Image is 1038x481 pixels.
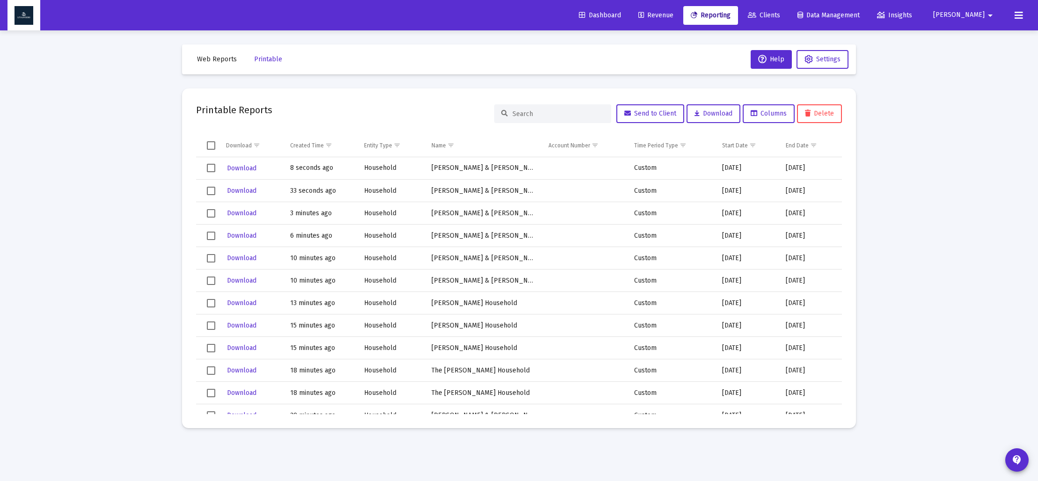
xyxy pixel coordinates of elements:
[226,251,257,265] button: Download
[196,102,272,117] h2: Printable Reports
[779,134,842,157] td: Column End Date
[425,247,542,270] td: [PERSON_NAME] & [PERSON_NAME] Household
[751,50,792,69] button: Help
[207,321,215,330] div: Select row
[933,11,985,19] span: [PERSON_NAME]
[628,157,716,180] td: Custom
[786,142,809,149] div: End Date
[628,382,716,404] td: Custom
[579,11,621,19] span: Dashboard
[716,359,780,382] td: [DATE]
[779,180,842,202] td: [DATE]
[227,254,256,262] span: Download
[740,6,788,25] a: Clients
[743,104,795,123] button: Columns
[425,404,542,427] td: [PERSON_NAME] & [PERSON_NAME] Household
[1011,454,1023,466] mat-icon: contact_support
[694,109,732,117] span: Download
[716,314,780,337] td: [DATE]
[425,225,542,247] td: [PERSON_NAME] & [PERSON_NAME] Household
[634,142,678,149] div: Time Period Type
[358,225,425,247] td: Household
[226,386,257,400] button: Download
[751,109,787,117] span: Columns
[628,270,716,292] td: Custom
[779,247,842,270] td: [DATE]
[226,319,257,332] button: Download
[779,337,842,359] td: [DATE]
[542,134,628,157] td: Column Account Number
[628,404,716,427] td: Custom
[197,55,237,63] span: Web Reports
[226,184,257,197] button: Download
[687,104,740,123] button: Download
[284,134,358,157] td: Column Created Time
[190,50,244,69] button: Web Reports
[207,389,215,397] div: Select row
[358,202,425,225] td: Household
[284,247,358,270] td: 10 minutes ago
[227,411,256,419] span: Download
[227,366,256,374] span: Download
[447,142,454,149] span: Show filter options for column 'Name'
[219,134,284,157] td: Column Download
[394,142,401,149] span: Show filter options for column 'Entity Type'
[722,142,748,149] div: Start Date
[797,104,842,123] button: Delete
[631,6,681,25] a: Revenue
[284,202,358,225] td: 3 minutes ago
[810,142,817,149] span: Show filter options for column 'End Date'
[716,337,780,359] td: [DATE]
[624,109,676,117] span: Send to Client
[779,404,842,427] td: [DATE]
[284,404,358,427] td: 29 minutes ago
[207,209,215,218] div: Select row
[512,110,604,118] input: Search
[284,337,358,359] td: 15 minutes ago
[779,202,842,225] td: [DATE]
[207,411,215,420] div: Select row
[779,157,842,180] td: [DATE]
[628,180,716,202] td: Custom
[571,6,629,25] a: Dashboard
[364,142,392,149] div: Entity Type
[628,314,716,337] td: Custom
[284,292,358,314] td: 13 minutes ago
[290,142,324,149] div: Created Time
[548,142,590,149] div: Account Number
[358,359,425,382] td: Household
[616,104,684,123] button: Send to Client
[779,359,842,382] td: [DATE]
[716,270,780,292] td: [DATE]
[284,270,358,292] td: 10 minutes ago
[716,292,780,314] td: [DATE]
[425,180,542,202] td: [PERSON_NAME] & [PERSON_NAME] Household
[628,292,716,314] td: Custom
[425,134,542,157] td: Column Name
[716,157,780,180] td: [DATE]
[779,225,842,247] td: [DATE]
[748,11,780,19] span: Clients
[207,254,215,262] div: Select row
[425,314,542,337] td: [PERSON_NAME] Household
[716,134,780,157] td: Column Start Date
[628,337,716,359] td: Custom
[628,359,716,382] td: Custom
[196,134,842,414] div: Data grid
[779,382,842,404] td: [DATE]
[749,142,756,149] span: Show filter options for column 'Start Date'
[15,6,33,25] img: Dashboard
[358,157,425,180] td: Household
[358,134,425,157] td: Column Entity Type
[716,382,780,404] td: [DATE]
[226,142,252,149] div: Download
[207,164,215,172] div: Select row
[284,157,358,180] td: 8 seconds ago
[284,359,358,382] td: 18 minutes ago
[207,366,215,375] div: Select row
[425,382,542,404] td: The [PERSON_NAME] Household
[227,344,256,352] span: Download
[797,11,860,19] span: Data Management
[425,292,542,314] td: [PERSON_NAME] Household
[227,209,256,217] span: Download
